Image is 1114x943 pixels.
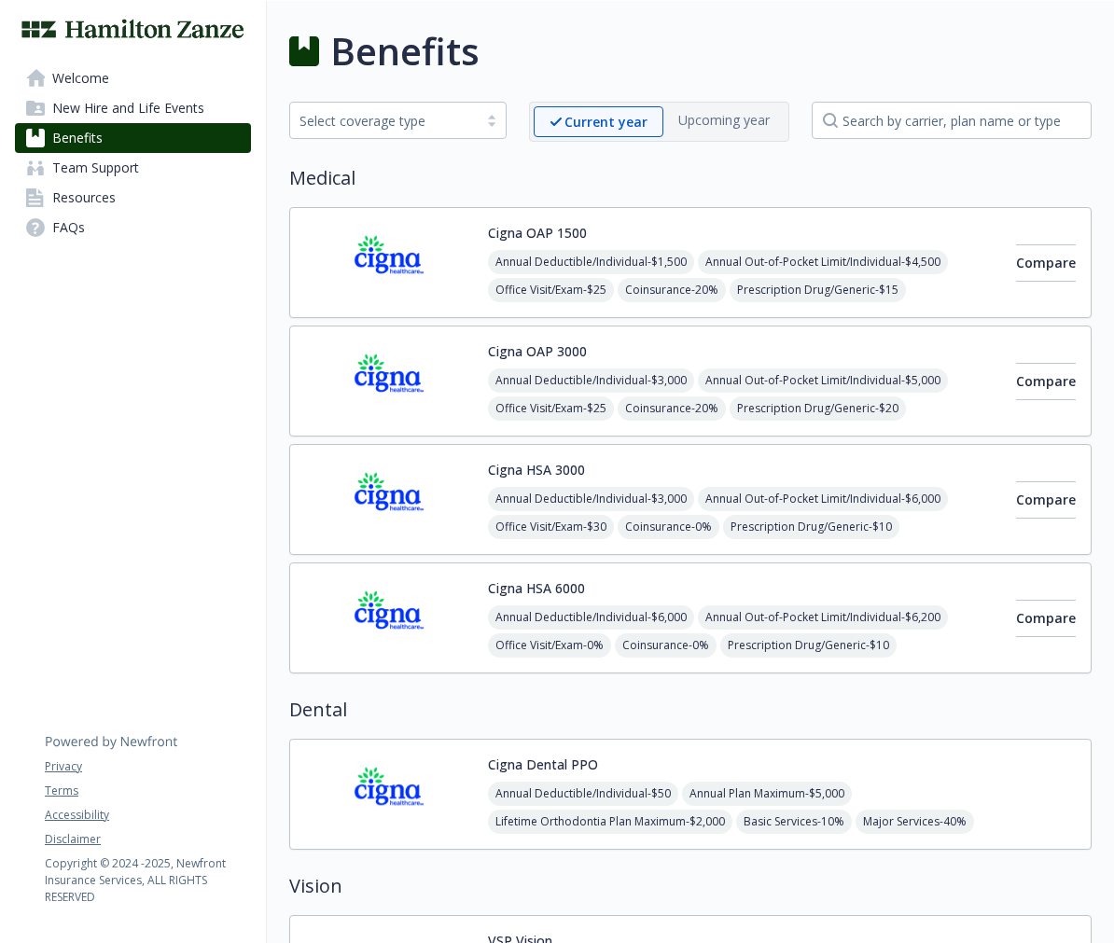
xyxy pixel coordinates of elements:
a: Terms [45,783,250,799]
span: Annual Out-of-Pocket Limit/Individual - $5,000 [698,368,948,393]
h2: Dental [289,696,1092,724]
a: Welcome [15,63,251,93]
span: Prescription Drug/Generic - $15 [730,278,906,302]
span: Coinsurance - 20% [618,396,726,421]
a: Resources [15,183,251,213]
a: Benefits [15,123,251,153]
span: Coinsurance - 0% [618,515,719,539]
button: Cigna HSA 3000 [488,460,585,479]
p: Current year [564,112,648,132]
span: Office Visit/Exam - $30 [488,515,614,539]
span: Benefits [52,123,103,153]
span: Office Visit/Exam - $25 [488,278,614,302]
button: Cigna OAP 1500 [488,223,587,243]
span: Team Support [52,153,139,183]
h1: Benefits [330,23,480,79]
span: Coinsurance - 0% [615,633,717,658]
a: FAQs [15,213,251,243]
span: Coinsurance - 20% [618,278,726,302]
p: Upcoming year [678,110,770,130]
span: Basic Services - 10% [736,810,852,834]
span: Prescription Drug/Generic - $10 [723,515,899,539]
img: CIGNA carrier logo [305,223,473,302]
span: Prescription Drug/Generic - $20 [730,396,906,421]
span: Compare [1016,609,1076,627]
span: Annual Plan Maximum - $5,000 [682,782,852,806]
span: Lifetime Orthodontia Plan Maximum - $2,000 [488,810,732,834]
button: Cigna Dental PPO [488,755,598,774]
img: CIGNA carrier logo [305,755,473,834]
a: New Hire and Life Events [15,93,251,123]
span: Compare [1016,491,1076,508]
button: Compare [1016,244,1076,282]
span: Annual Out-of-Pocket Limit/Individual - $4,500 [698,250,948,274]
a: Disclaimer [45,831,250,848]
span: Annual Out-of-Pocket Limit/Individual - $6,200 [698,605,948,630]
button: Cigna OAP 3000 [488,341,587,361]
span: Upcoming year [663,106,785,137]
a: Team Support [15,153,251,183]
span: Prescription Drug/Generic - $10 [720,633,897,658]
button: Compare [1016,600,1076,637]
button: Compare [1016,363,1076,400]
span: Office Visit/Exam - 0% [488,633,611,658]
a: Privacy [45,758,250,775]
span: FAQs [52,213,85,243]
img: CIGNA carrier logo [305,341,473,421]
span: Annual Deductible/Individual - $6,000 [488,605,694,630]
button: Cigna HSA 6000 [488,578,585,598]
span: Compare [1016,372,1076,390]
div: Select coverage type [299,111,468,131]
p: Copyright © 2024 - 2025 , Newfront Insurance Services, ALL RIGHTS RESERVED [45,855,250,906]
span: Major Services - 40% [856,810,974,834]
img: CIGNA carrier logo [305,460,473,539]
span: Annual Deductible/Individual - $3,000 [488,368,694,393]
h2: Vision [289,872,1092,900]
h2: Medical [289,164,1092,192]
input: search by carrier, plan name or type [812,102,1092,139]
span: Annual Deductible/Individual - $3,000 [488,487,694,511]
span: New Hire and Life Events [52,93,204,123]
img: CIGNA carrier logo [305,578,473,658]
a: Accessibility [45,807,250,824]
span: Welcome [52,63,109,93]
span: Compare [1016,254,1076,271]
span: Annual Deductible/Individual - $1,500 [488,250,694,274]
span: Resources [52,183,116,213]
span: Office Visit/Exam - $25 [488,396,614,421]
span: Annual Out-of-Pocket Limit/Individual - $6,000 [698,487,948,511]
span: Annual Deductible/Individual - $50 [488,782,678,806]
button: Compare [1016,481,1076,519]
